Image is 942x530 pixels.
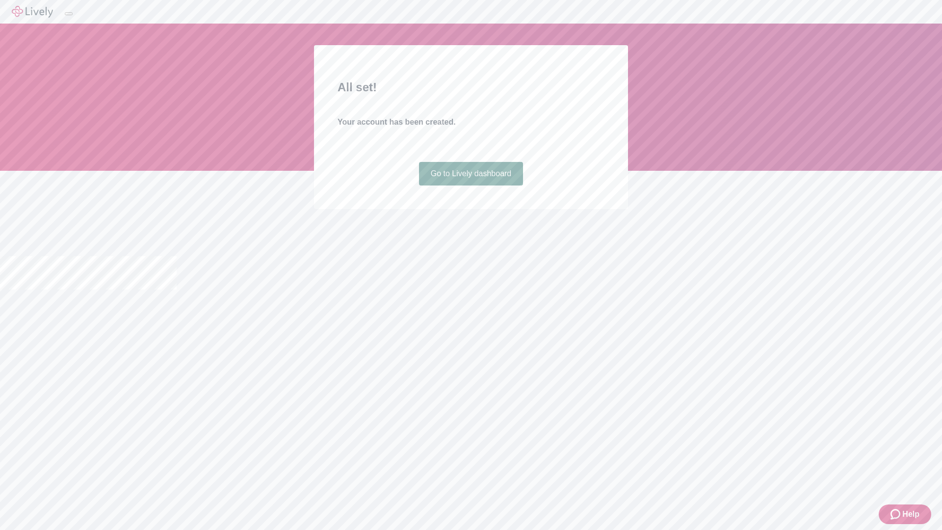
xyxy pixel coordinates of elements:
[338,79,604,96] h2: All set!
[65,12,73,15] button: Log out
[902,508,919,520] span: Help
[890,508,902,520] svg: Zendesk support icon
[338,116,604,128] h4: Your account has been created.
[419,162,523,185] a: Go to Lively dashboard
[879,504,931,524] button: Zendesk support iconHelp
[12,6,53,18] img: Lively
